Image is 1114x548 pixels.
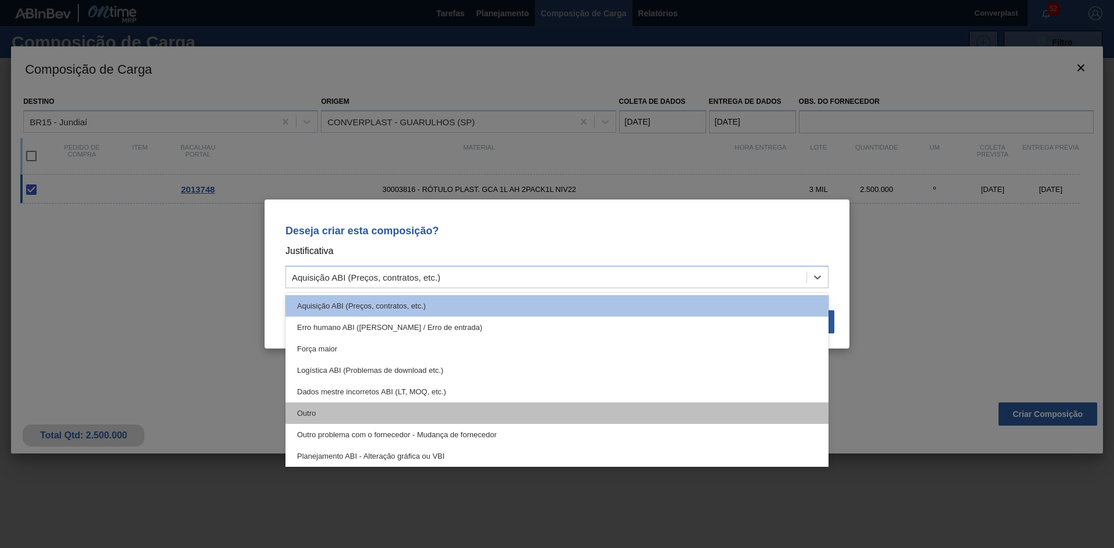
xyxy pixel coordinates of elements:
font: Planejamento ABI - Alteração gráfica ou VBI [297,452,444,460]
font: Força maior [297,344,337,353]
font: Dados mestre incorretos ABI (LT, MOQ, etc.) [297,387,446,396]
font: Aquisição ABI (Preços, contratos, etc.) [297,302,426,310]
font: Logística ABI (Problemas de download etc.) [297,366,443,375]
font: Deseja criar esta composição? [285,225,439,237]
font: Erro humano ABI ([PERSON_NAME] / Erro de entrada) [297,323,482,332]
font: Outro [297,409,316,418]
font: Justificativa [285,246,334,256]
font: Aquisição ABI (Preços, contratos, etc.) [292,273,440,282]
font: Outro problema com o fornecedor - Mudança de fornecedor [297,430,497,439]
